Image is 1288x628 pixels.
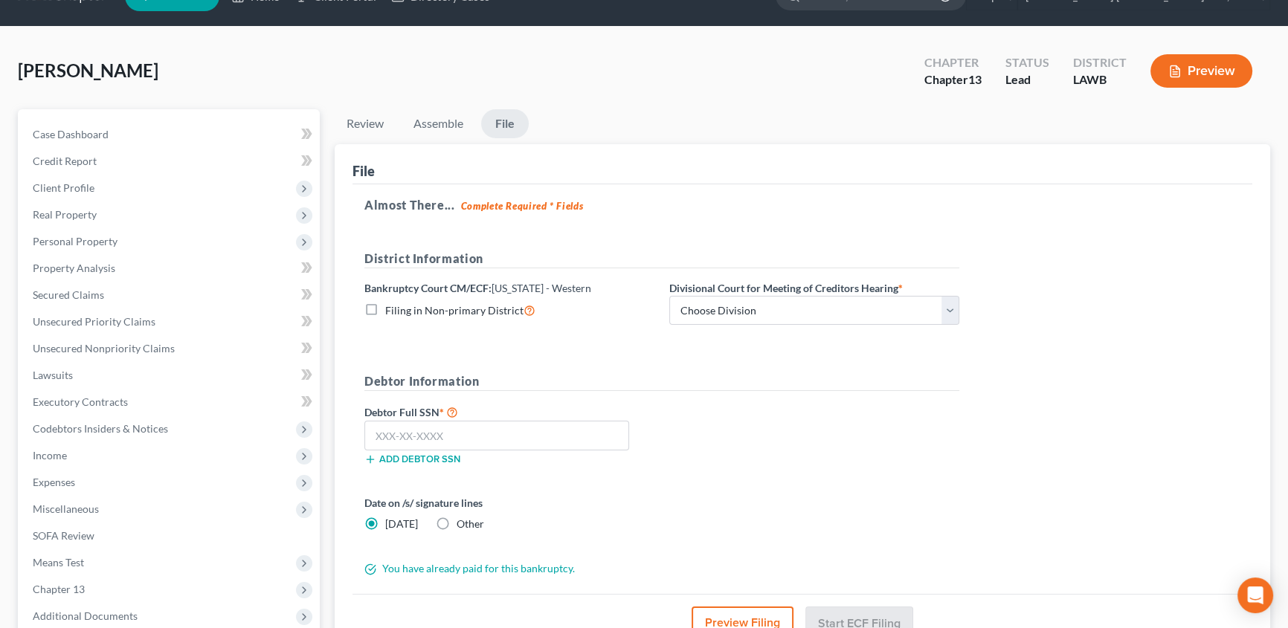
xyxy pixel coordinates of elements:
a: Executory Contracts [21,389,320,415]
span: [US_STATE] - Western [492,282,591,294]
a: Property Analysis [21,255,320,282]
span: Secured Claims [33,288,104,301]
span: Chapter 13 [33,583,85,595]
h5: Almost There... [364,196,1240,214]
a: SOFA Review [21,522,320,549]
span: Case Dashboard [33,128,109,140]
span: Personal Property [33,235,117,247]
a: Assemble [402,109,475,138]
a: Credit Report [21,148,320,175]
div: You have already paid for this bankruptcy. [357,561,967,576]
a: Case Dashboard [21,121,320,148]
label: Divisional Court for Meeting of Creditors Hearing [669,280,903,296]
a: Secured Claims [21,282,320,308]
h5: District Information [364,250,959,268]
a: Unsecured Priority Claims [21,308,320,335]
span: Miscellaneous [33,502,99,515]
span: Means Test [33,556,84,569]
span: Income [33,449,67,462]
a: Lawsuits [21,362,320,389]
label: Debtor Full SSN [357,403,662,421]
div: Open Intercom Messenger [1237,577,1273,613]
div: District [1073,54,1127,71]
div: File [352,162,375,180]
span: Client Profile [33,181,94,194]
div: LAWB [1073,71,1127,88]
span: Filing in Non-primary District [385,304,524,317]
span: Expenses [33,476,75,488]
span: Lawsuits [33,369,73,381]
span: Codebtors Insiders & Notices [33,422,168,435]
button: Preview [1150,54,1252,88]
span: SOFA Review [33,529,94,542]
a: Review [335,109,396,138]
label: Date on /s/ signature lines [364,495,654,511]
input: XXX-XX-XXXX [364,421,629,450]
div: Chapter [924,54,982,71]
button: Add debtor SSN [364,453,460,465]
span: Unsecured Priority Claims [33,315,155,328]
span: [DATE] [385,517,418,530]
div: Status [1005,54,1049,71]
strong: Complete Required * Fields [461,200,584,212]
span: Unsecured Nonpriority Claims [33,342,175,355]
span: Real Property [33,208,97,221]
span: Other [457,517,484,530]
a: File [481,109,529,138]
h5: Debtor Information [364,372,959,391]
span: 13 [968,72,982,86]
a: Unsecured Nonpriority Claims [21,335,320,362]
span: Executory Contracts [33,395,128,408]
label: Bankruptcy Court CM/ECF: [364,280,591,296]
span: [PERSON_NAME] [18,59,158,81]
span: Additional Documents [33,609,138,622]
div: Chapter [924,71,982,88]
div: Lead [1005,71,1049,88]
span: Property Analysis [33,262,115,274]
span: Credit Report [33,155,97,167]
